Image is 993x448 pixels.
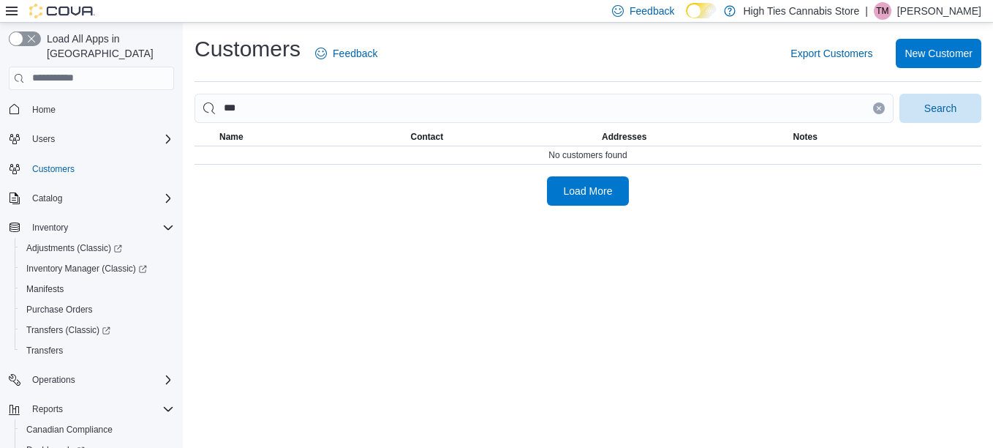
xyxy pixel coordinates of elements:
[3,158,180,179] button: Customers
[793,131,818,143] span: Notes
[15,320,180,340] a: Transfers (Classic)
[32,163,75,175] span: Customers
[564,184,613,198] span: Load More
[26,283,64,295] span: Manifests
[15,238,180,258] a: Adjustments (Classic)
[26,242,122,254] span: Adjustments (Classic)
[3,99,180,120] button: Home
[195,34,301,64] h1: Customers
[905,46,973,61] span: New Customer
[29,4,95,18] img: Cova
[686,3,717,18] input: Dark Mode
[15,419,180,440] button: Canadian Compliance
[602,131,646,143] span: Addresses
[790,46,872,61] span: Export Customers
[873,102,885,114] button: Clear input
[26,371,174,389] span: Operations
[3,370,180,390] button: Operations
[32,104,56,116] span: Home
[41,31,174,61] span: Load All Apps in [GEOGRAPHIC_DATA]
[20,321,116,339] a: Transfers (Classic)
[3,399,180,419] button: Reports
[785,39,878,68] button: Export Customers
[20,301,174,318] span: Purchase Orders
[32,133,55,145] span: Users
[20,421,174,438] span: Canadian Compliance
[547,176,629,206] button: Load More
[32,193,62,204] span: Catalog
[219,131,243,143] span: Name
[3,217,180,238] button: Inventory
[548,149,627,161] span: No customers found
[26,100,174,119] span: Home
[899,94,981,123] button: Search
[20,260,153,277] a: Inventory Manager (Classic)
[26,345,63,356] span: Transfers
[20,280,69,298] a: Manifests
[3,188,180,209] button: Catalog
[630,4,674,18] span: Feedback
[897,2,981,20] p: [PERSON_NAME]
[743,2,859,20] p: High Ties Cannabis Store
[26,219,174,236] span: Inventory
[26,130,61,148] button: Users
[26,263,147,275] span: Inventory Manager (Classic)
[924,101,956,116] span: Search
[26,160,80,178] a: Customers
[309,39,383,68] a: Feedback
[26,160,174,178] span: Customers
[896,39,981,68] button: New Customer
[15,258,180,279] a: Inventory Manager (Classic)
[876,2,888,20] span: TM
[3,129,180,149] button: Users
[20,421,118,438] a: Canadian Compliance
[26,400,69,418] button: Reports
[411,131,444,143] span: Contact
[26,219,74,236] button: Inventory
[32,222,68,234] span: Inventory
[20,260,174,277] span: Inventory Manager (Classic)
[26,424,113,436] span: Canadian Compliance
[874,2,891,20] div: Theresa Morgan
[26,400,174,418] span: Reports
[15,299,180,320] button: Purchase Orders
[26,190,68,207] button: Catalog
[26,304,93,316] span: Purchase Orders
[333,46,377,61] span: Feedback
[20,239,174,257] span: Adjustments (Classic)
[20,342,174,359] span: Transfers
[15,340,180,361] button: Transfers
[20,280,174,298] span: Manifests
[26,371,81,389] button: Operations
[26,130,174,148] span: Users
[20,239,128,257] a: Adjustments (Classic)
[32,374,75,386] span: Operations
[20,342,69,359] a: Transfers
[26,101,61,119] a: Home
[686,18,687,19] span: Dark Mode
[26,190,174,207] span: Catalog
[865,2,868,20] p: |
[15,279,180,299] button: Manifests
[32,403,63,415] span: Reports
[26,324,110,336] span: Transfers (Classic)
[20,321,174,339] span: Transfers (Classic)
[20,301,99,318] a: Purchase Orders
